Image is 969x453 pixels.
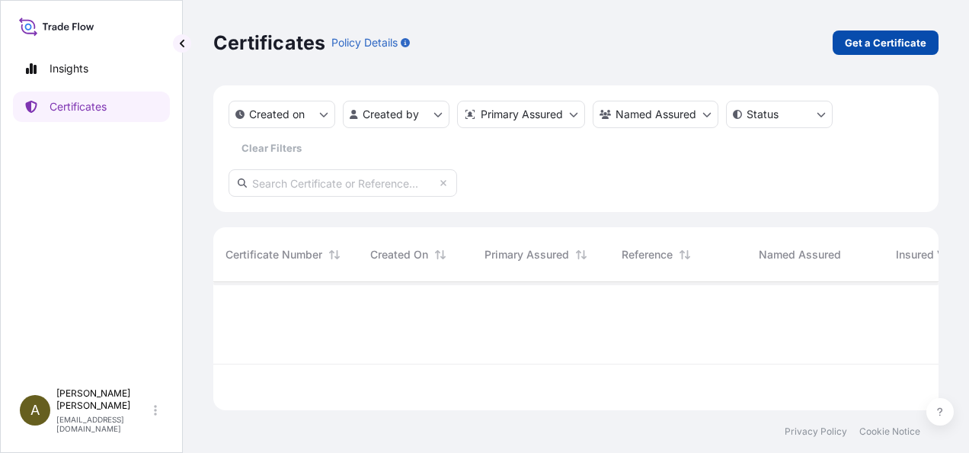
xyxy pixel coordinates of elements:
a: Insights [13,53,170,84]
p: Get a Certificate [845,35,926,50]
p: [PERSON_NAME] [PERSON_NAME] [56,387,151,412]
button: Clear Filters [229,136,314,160]
p: Clear Filters [241,140,302,156]
a: Privacy Policy [785,426,847,438]
p: [EMAIL_ADDRESS][DOMAIN_NAME] [56,415,151,433]
span: Created On [370,247,428,262]
p: Primary Assured [481,107,563,122]
button: Sort [676,246,694,264]
a: Cookie Notice [859,426,920,438]
a: Certificates [13,92,170,122]
p: Certificates [213,31,325,55]
input: Search Certificate or Reference... [229,169,457,197]
span: Primary Assured [484,247,569,262]
a: Get a Certificate [833,31,939,55]
span: Certificate Number [225,247,322,262]
button: distributor Filter options [457,101,585,128]
button: Sort [431,246,449,264]
button: createdOn Filter options [229,101,335,128]
p: Named Assured [616,107,696,122]
button: createdBy Filter options [343,101,449,128]
span: A [30,403,40,418]
button: certificateStatus Filter options [726,101,833,128]
button: Sort [572,246,590,264]
p: Insights [50,61,88,76]
p: Created by [363,107,419,122]
button: cargoOwner Filter options [593,101,718,128]
span: Reference [622,247,673,262]
p: Policy Details [331,35,398,50]
span: Insured Value [896,247,965,262]
p: Created on [249,107,305,122]
p: Certificates [50,99,107,114]
button: Sort [325,246,344,264]
p: Status [747,107,779,122]
span: Named Assured [759,247,841,262]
